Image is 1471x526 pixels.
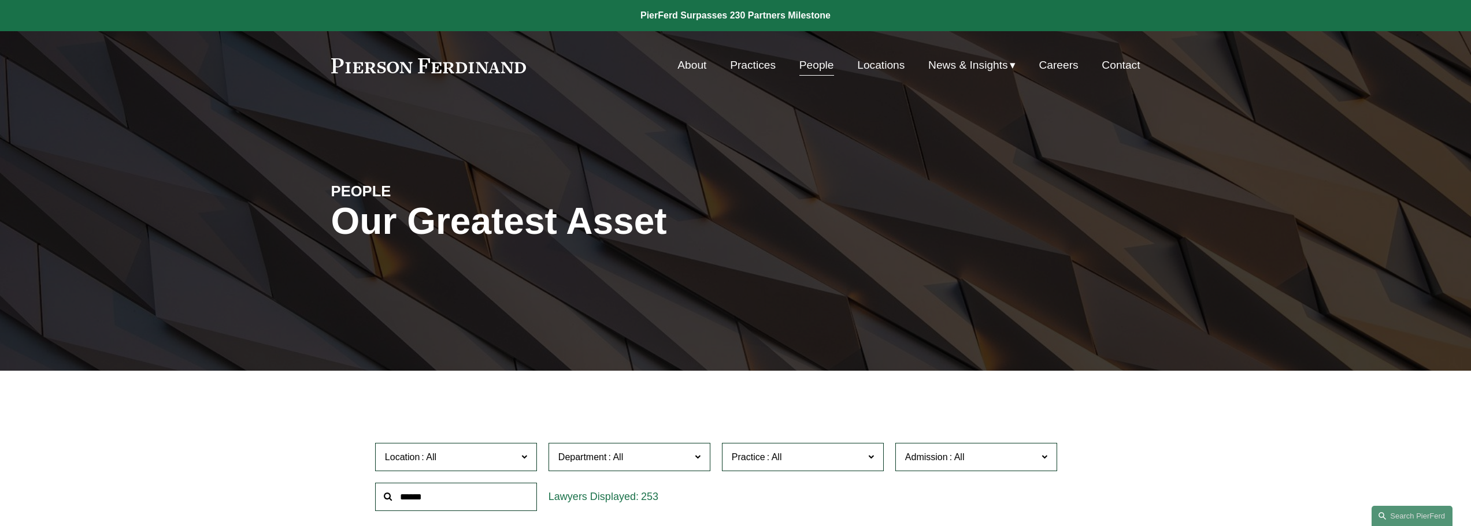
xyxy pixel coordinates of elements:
[1102,54,1140,76] a: Contact
[799,54,834,76] a: People
[905,452,948,462] span: Admission
[677,54,706,76] a: About
[641,491,658,502] span: 253
[857,54,905,76] a: Locations
[928,55,1008,76] span: News & Insights
[331,182,533,200] h4: PEOPLE
[730,54,776,76] a: Practices
[1372,506,1453,526] a: Search this site
[385,452,420,462] span: Location
[558,452,607,462] span: Department
[331,200,870,243] h1: Our Greatest Asset
[928,54,1016,76] a: folder dropdown
[732,452,765,462] span: Practice
[1039,54,1078,76] a: Careers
